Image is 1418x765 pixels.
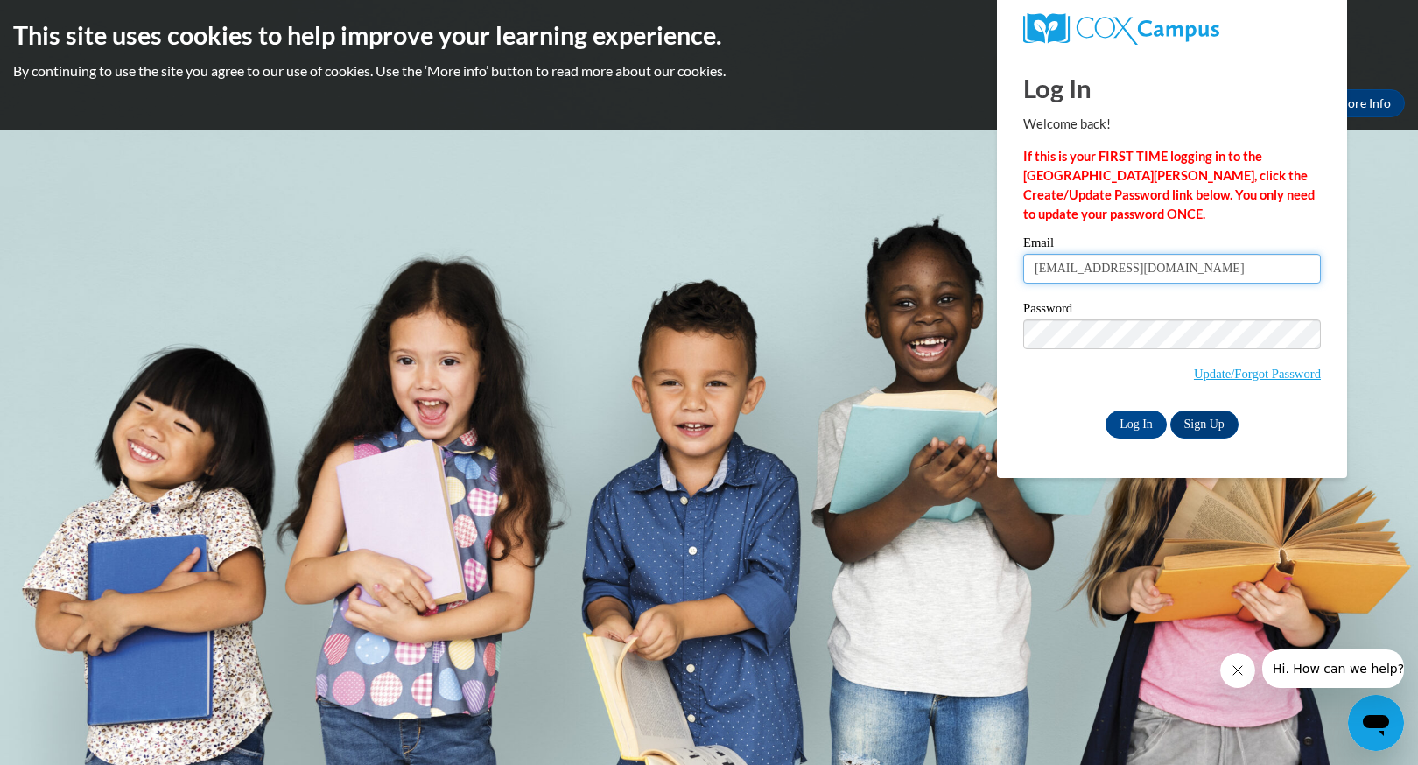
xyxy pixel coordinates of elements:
[13,18,1405,53] h2: This site uses cookies to help improve your learning experience.
[1023,70,1321,106] h1: Log In
[1023,149,1315,221] strong: If this is your FIRST TIME logging in to the [GEOGRAPHIC_DATA][PERSON_NAME], click the Create/Upd...
[1023,13,1219,45] img: COX Campus
[1106,411,1167,439] input: Log In
[1023,115,1321,134] p: Welcome back!
[1170,411,1239,439] a: Sign Up
[1348,695,1404,751] iframe: Button to launch messaging window
[1262,649,1404,688] iframe: Message from company
[13,61,1405,81] p: By continuing to use the site you agree to our use of cookies. Use the ‘More info’ button to read...
[1023,236,1321,254] label: Email
[1194,367,1321,381] a: Update/Forgot Password
[1023,13,1321,45] a: COX Campus
[1023,302,1321,319] label: Password
[1220,653,1255,688] iframe: Close message
[1323,89,1405,117] a: More Info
